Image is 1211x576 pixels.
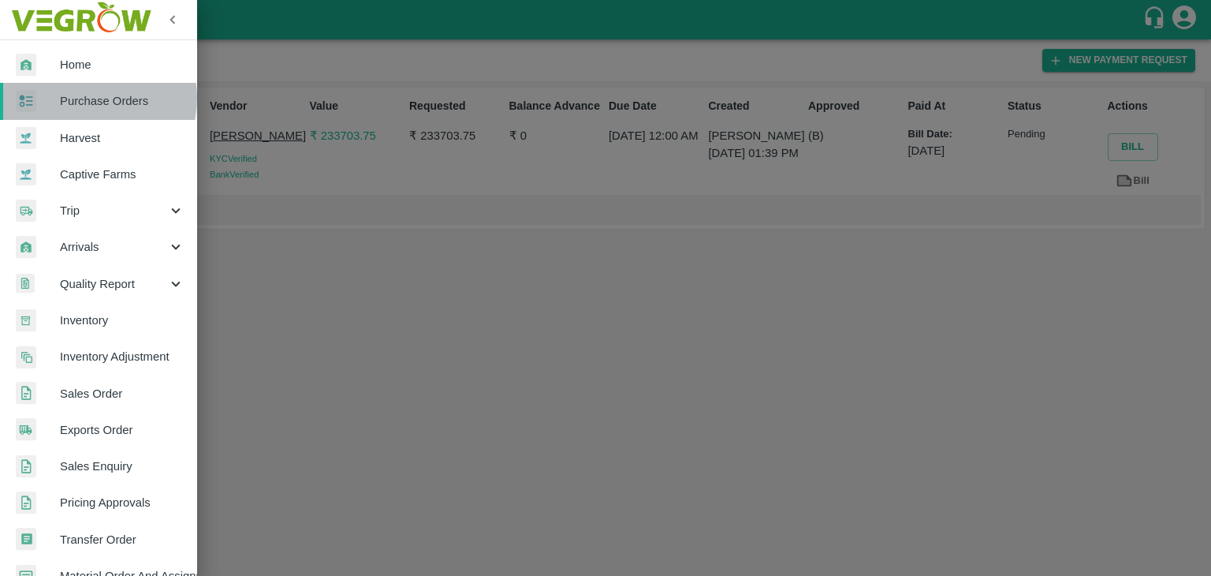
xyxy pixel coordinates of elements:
[60,56,184,73] span: Home
[16,528,36,551] img: whTransfer
[16,200,36,223] img: delivery
[16,126,36,150] img: harvest
[60,458,184,475] span: Sales Enquiry
[16,382,36,405] img: sales
[16,236,36,259] img: whArrival
[16,274,35,294] img: qualityReport
[16,90,36,113] img: reciept
[60,348,184,365] span: Inventory Adjustment
[60,312,184,329] span: Inventory
[16,492,36,514] img: sales
[60,385,184,402] span: Sales Order
[60,531,184,548] span: Transfer Order
[16,455,36,478] img: sales
[60,92,184,110] span: Purchase Orders
[16,163,36,186] img: harvest
[60,494,184,511] span: Pricing Approvals
[16,418,36,441] img: shipments
[16,346,36,368] img: inventory
[60,421,184,439] span: Exports Order
[16,309,36,332] img: whInventory
[60,202,167,219] span: Trip
[16,54,36,77] img: whArrival
[60,129,184,147] span: Harvest
[60,275,167,293] span: Quality Report
[60,166,184,183] span: Captive Farms
[60,238,167,256] span: Arrivals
